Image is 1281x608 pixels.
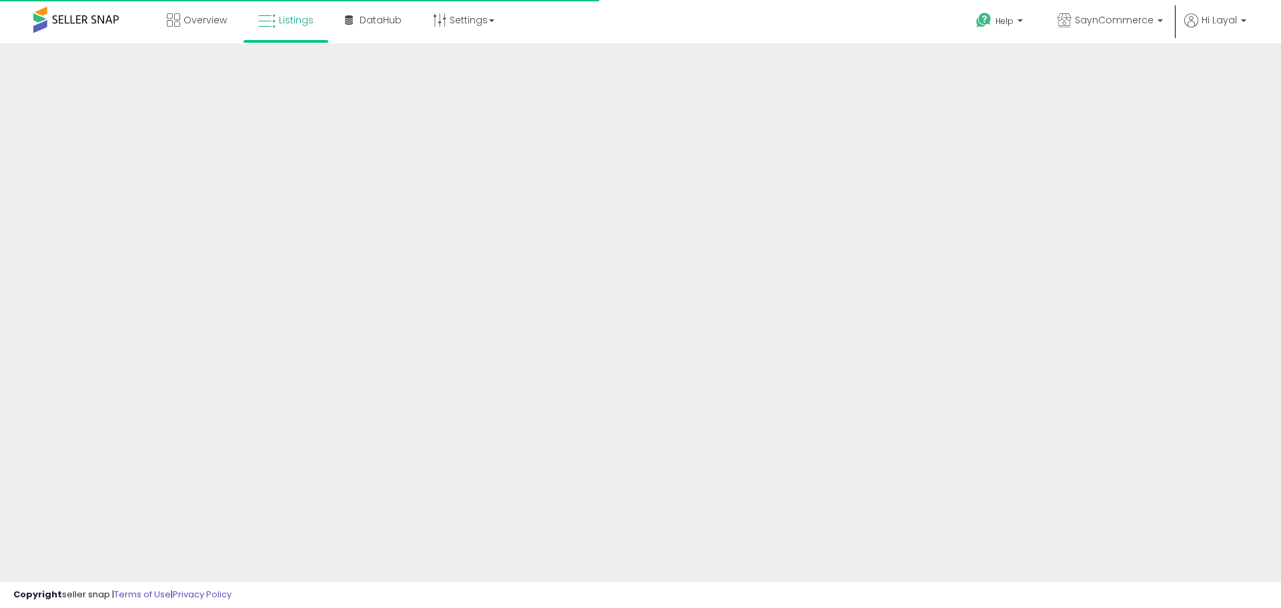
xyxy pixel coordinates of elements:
[173,588,232,601] a: Privacy Policy
[1184,13,1246,43] a: Hi Layal
[965,2,1036,43] a: Help
[183,13,227,27] span: Overview
[995,15,1013,27] span: Help
[1202,13,1237,27] span: Hi Layal
[13,588,62,601] strong: Copyright
[13,589,232,601] div: seller snap | |
[279,13,314,27] span: Listings
[1075,13,1154,27] span: SaynCommerce
[114,588,171,601] a: Terms of Use
[975,12,992,29] i: Get Help
[360,13,402,27] span: DataHub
